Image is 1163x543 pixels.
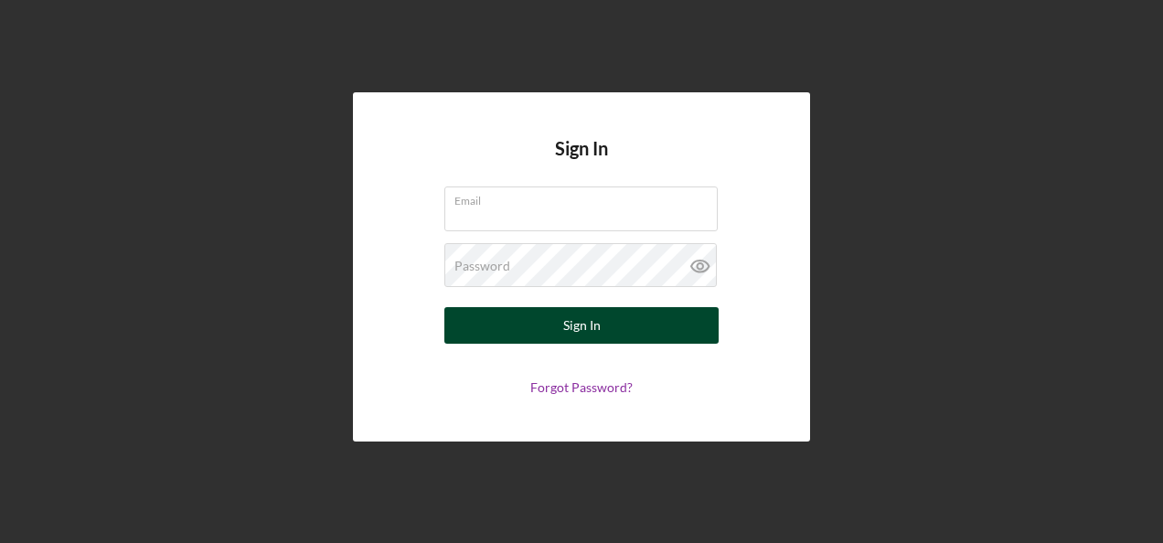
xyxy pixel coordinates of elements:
label: Email [454,187,718,208]
a: Forgot Password? [530,379,633,395]
div: Sign In [563,307,601,344]
label: Password [454,259,510,273]
button: Sign In [444,307,719,344]
h4: Sign In [555,138,608,186]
